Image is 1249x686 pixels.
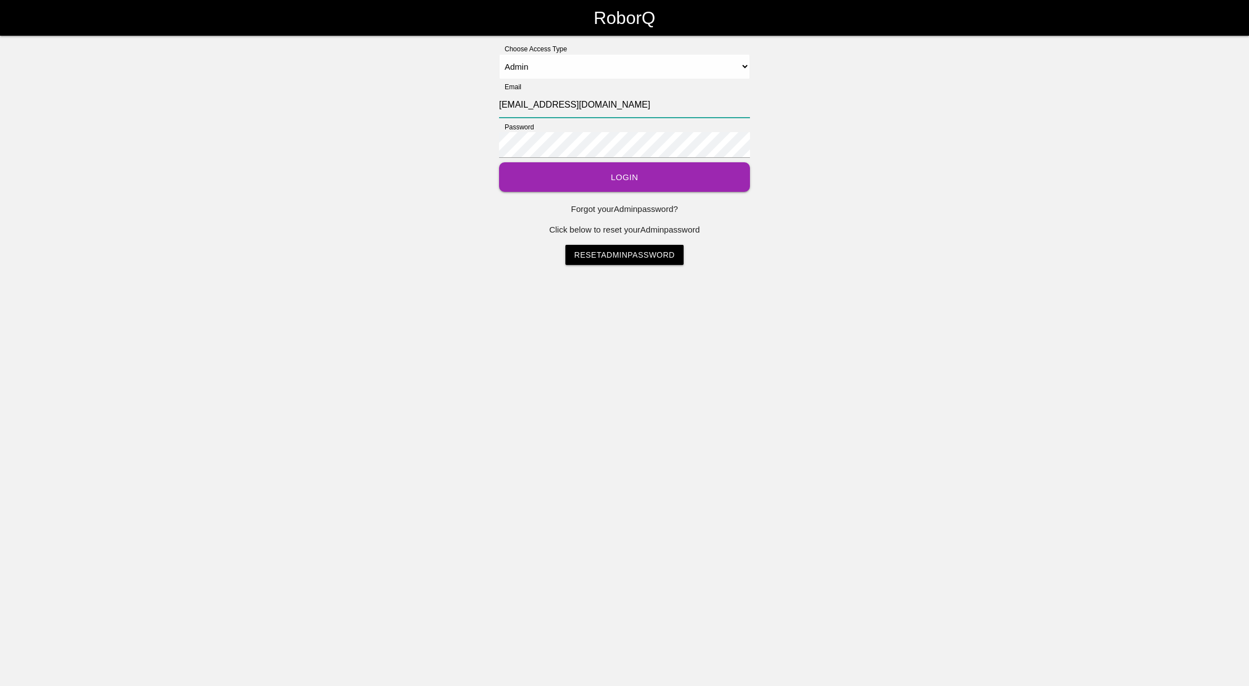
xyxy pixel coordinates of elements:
button: Login [499,162,750,192]
p: Forgot your Admin password? [499,203,750,216]
label: Choose Access Type [499,44,567,54]
a: ResetAdminPassword [565,245,684,265]
p: Click below to reset your Admin password [499,224,750,236]
label: Password [499,122,534,132]
label: Email [499,82,521,92]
